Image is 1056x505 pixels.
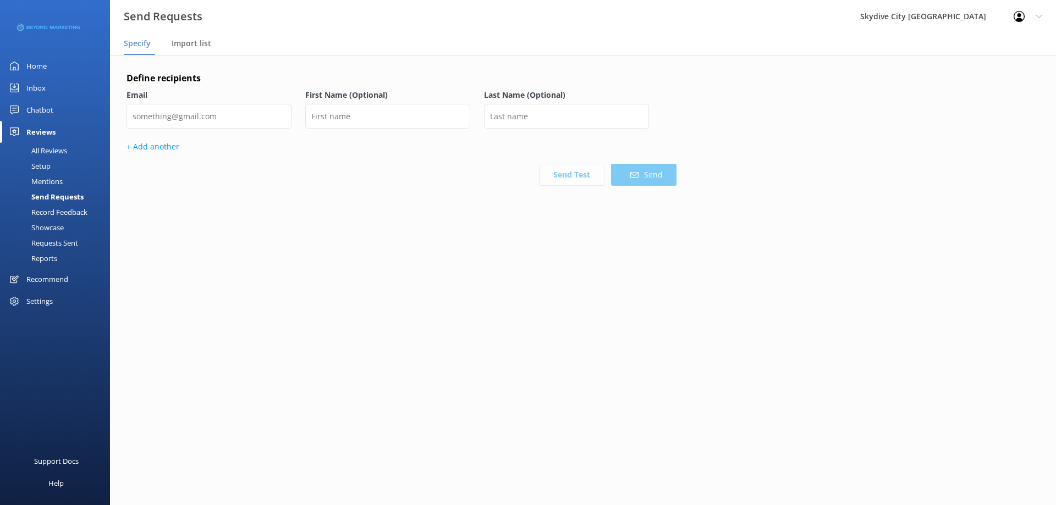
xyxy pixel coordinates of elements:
[26,268,68,290] div: Recommend
[305,104,470,129] input: First name
[34,450,79,472] div: Support Docs
[48,472,64,494] div: Help
[7,158,110,174] a: Setup
[7,158,51,174] div: Setup
[7,220,110,235] a: Showcase
[26,121,56,143] div: Reviews
[16,19,80,37] img: 3-1676954853.png
[7,251,57,266] div: Reports
[305,89,470,101] label: First Name (Optional)
[172,38,211,49] span: Import list
[26,55,47,77] div: Home
[7,189,84,204] div: Send Requests
[7,189,110,204] a: Send Requests
[127,89,291,101] label: Email
[127,141,676,153] p: + Add another
[127,104,291,129] input: something@gmail.com
[127,71,676,86] h4: Define recipients
[26,99,53,121] div: Chatbot
[7,235,78,251] div: Requests Sent
[7,220,64,235] div: Showcase
[484,89,649,101] label: Last Name (Optional)
[7,174,110,189] a: Mentions
[7,204,87,220] div: Record Feedback
[7,143,110,158] a: All Reviews
[7,251,110,266] a: Reports
[124,8,202,25] h3: Send Requests
[7,204,110,220] a: Record Feedback
[7,143,67,158] div: All Reviews
[26,77,46,99] div: Inbox
[7,174,63,189] div: Mentions
[26,290,53,312] div: Settings
[484,104,649,129] input: Last name
[124,38,151,49] span: Specify
[7,235,110,251] a: Requests Sent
